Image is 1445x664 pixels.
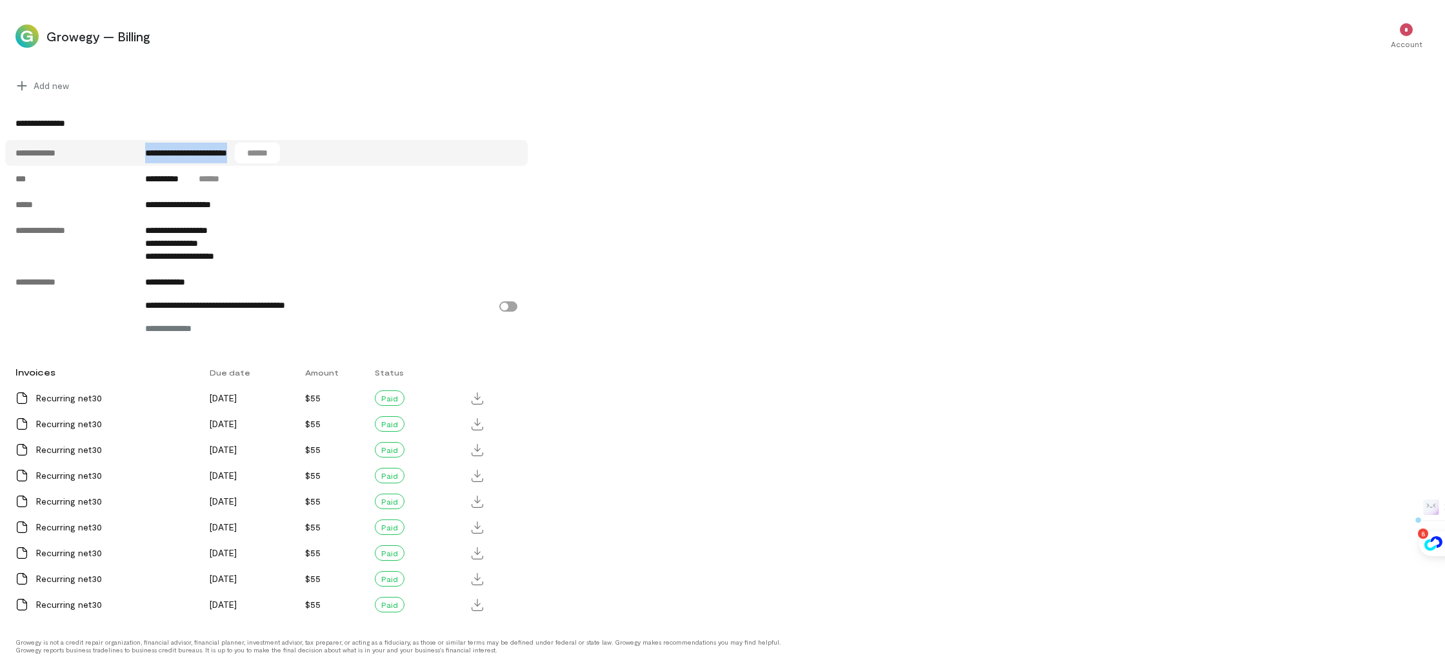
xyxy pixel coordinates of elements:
span: [DATE] [210,599,237,610]
div: Recurring net30 [36,392,194,405]
div: Recurring net30 [36,469,194,482]
div: Status [367,361,467,384]
div: Paid [375,468,404,483]
div: Paid [375,442,404,458]
div: Recurring net30 [36,547,194,559]
span: $55 [305,599,321,610]
div: Recurring net30 [36,598,194,611]
div: Paid [375,519,404,535]
div: Invoices [8,359,202,385]
span: [DATE] [210,547,237,558]
span: [DATE] [210,418,237,429]
div: *Account [1383,13,1430,59]
span: $55 [305,392,321,403]
span: Growegy — Billing [46,27,1375,45]
div: Due date [202,361,297,384]
span: $55 [305,418,321,429]
span: Add new [34,79,69,92]
span: [DATE] [210,444,237,455]
div: Recurring net30 [36,572,194,585]
div: Paid [375,494,404,509]
div: Recurring net30 [36,495,194,508]
span: [DATE] [210,392,237,403]
span: $55 [305,470,321,481]
span: $55 [305,521,321,532]
div: Paid [375,390,404,406]
div: Paid [375,597,404,612]
div: Paid [375,416,404,432]
div: Account [1391,39,1422,49]
span: [DATE] [210,470,237,481]
span: $55 [305,496,321,507]
span: $55 [305,573,321,584]
div: Amount [297,361,368,384]
div: Recurring net30 [36,521,194,534]
span: [DATE] [210,496,237,507]
span: [DATE] [210,573,237,584]
div: Growegy is not a credit repair organization, financial advisor, financial planner, investment adv... [15,638,790,654]
span: [DATE] [210,521,237,532]
div: Recurring net30 [36,443,194,456]
div: Paid [375,545,404,561]
div: Paid [375,571,404,587]
span: $55 [305,547,321,558]
span: $55 [305,444,321,455]
div: Recurring net30 [36,418,194,430]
